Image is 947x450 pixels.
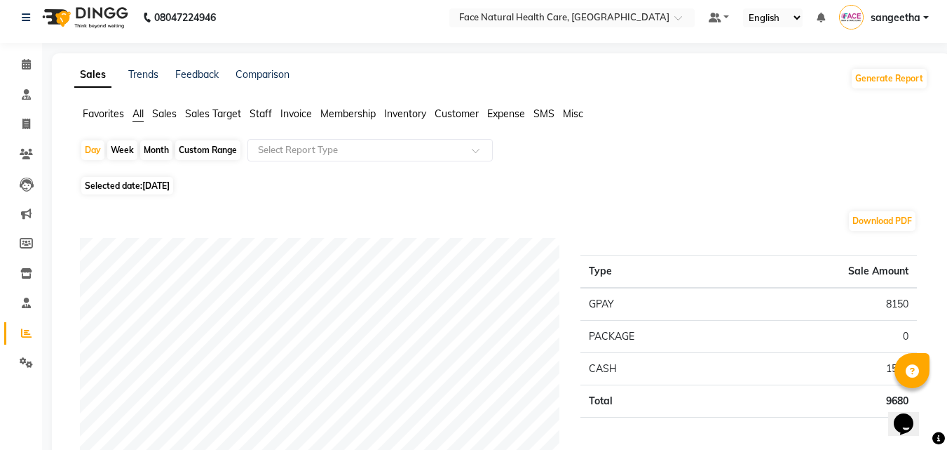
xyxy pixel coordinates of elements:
[731,353,917,385] td: 1530
[81,177,173,194] span: Selected date:
[107,140,137,160] div: Week
[580,385,731,418] td: Total
[435,107,479,120] span: Customer
[580,353,731,385] td: CASH
[731,288,917,321] td: 8150
[175,140,240,160] div: Custom Range
[128,68,158,81] a: Trends
[236,68,289,81] a: Comparison
[533,107,554,120] span: SMS
[731,385,917,418] td: 9680
[731,256,917,289] th: Sale Amount
[140,140,172,160] div: Month
[280,107,312,120] span: Invoice
[175,68,219,81] a: Feedback
[83,107,124,120] span: Favorites
[185,107,241,120] span: Sales Target
[852,69,927,88] button: Generate Report
[731,321,917,353] td: 0
[888,394,933,436] iframe: chat widget
[81,140,104,160] div: Day
[580,288,731,321] td: GPAY
[132,107,144,120] span: All
[250,107,272,120] span: Staff
[487,107,525,120] span: Expense
[849,211,915,231] button: Download PDF
[152,107,177,120] span: Sales
[839,5,864,29] img: sangeetha
[580,256,731,289] th: Type
[320,107,376,120] span: Membership
[580,321,731,353] td: PACKAGE
[871,11,920,25] span: sangeetha
[384,107,426,120] span: Inventory
[142,180,170,191] span: [DATE]
[74,62,111,88] a: Sales
[563,107,583,120] span: Misc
